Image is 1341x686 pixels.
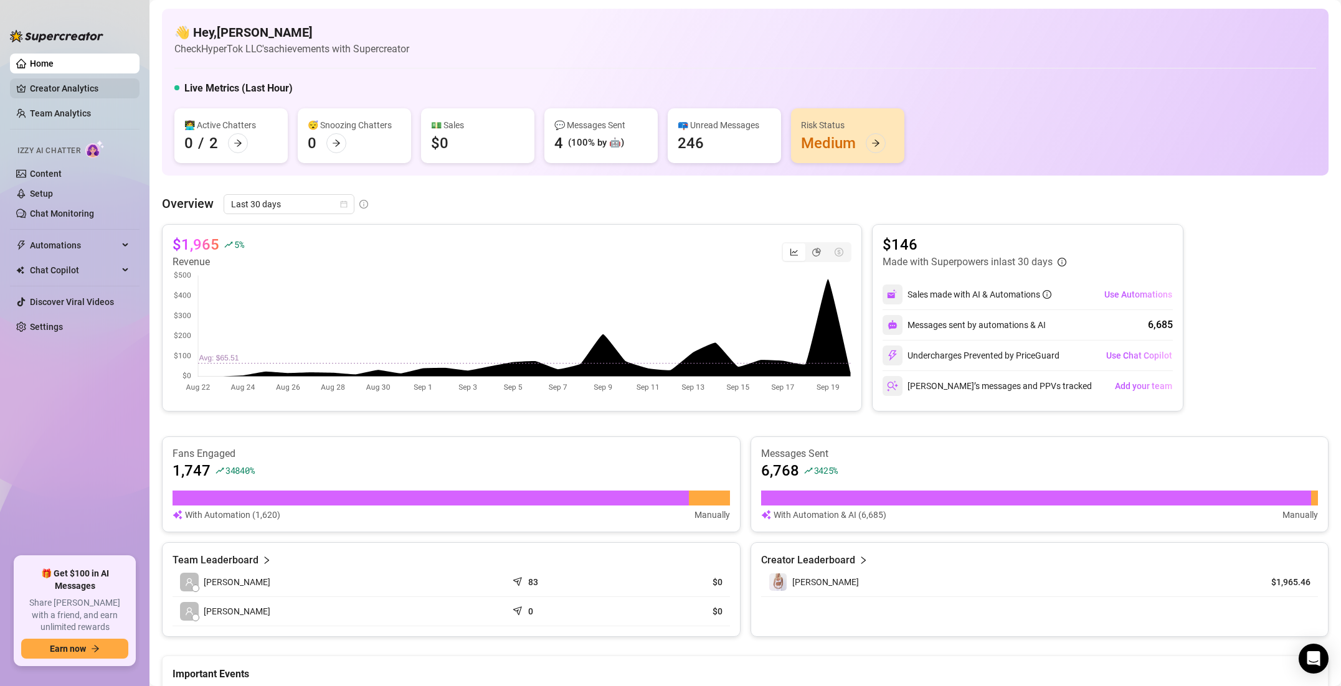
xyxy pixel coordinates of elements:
[568,136,624,151] div: (100% by 🤖)
[209,133,218,153] div: 2
[907,288,1051,301] div: Sales made with AI & Automations
[883,345,1059,365] div: Undercharges Prevented by PriceGuard
[234,238,244,250] span: 5 %
[769,573,787,591] img: ashley
[30,108,91,118] a: Team Analytics
[174,41,409,57] article: Check HyperTok LLC's achievements with Supercreator
[1104,289,1172,299] span: Use Automations
[431,118,524,132] div: 💵 Sales
[782,242,851,262] div: segmented control
[204,604,270,618] span: [PERSON_NAME]
[185,578,194,586] span: user
[30,322,63,332] a: Settings
[761,461,799,481] article: 6,768
[30,169,62,179] a: Content
[1299,644,1329,674] div: Open Intercom Messenger
[184,133,193,153] div: 0
[185,508,280,522] article: With Automation (1,620)
[554,118,648,132] div: 💬 Messages Sent
[859,553,868,568] span: right
[21,568,128,592] span: 🎁 Get $100 in AI Messages
[185,607,194,616] span: user
[174,24,409,41] h4: 👋 Hey, [PERSON_NAME]
[231,195,347,214] span: Last 30 days
[883,255,1053,270] article: Made with Superpowers in last 30 days
[340,200,348,208] span: calendar
[30,189,53,199] a: Setup
[554,133,563,153] div: 4
[359,200,368,209] span: info-circle
[30,59,54,68] a: Home
[694,508,730,522] article: Manually
[85,140,105,158] img: AI Chatter
[814,464,838,476] span: 3425 %
[887,350,898,361] img: svg%3e
[761,508,771,522] img: svg%3e
[30,235,118,255] span: Automations
[30,297,114,307] a: Discover Viral Videos
[17,145,80,157] span: Izzy AI Chatter
[1106,350,1172,360] span: Use Chat Copilot
[626,605,723,618] article: $0
[887,380,898,392] img: svg%3e
[835,248,843,256] span: dollar-circle
[1148,317,1173,332] div: 6,685
[1106,345,1173,365] button: Use Chat Copilot
[887,289,898,300] img: svg%3e
[332,139,341,148] span: arrow-right
[1254,576,1310,588] article: $1,965.46
[91,644,100,653] span: arrow-right
[513,603,525,616] span: send
[184,118,278,132] div: 👩‍💻 Active Chatters
[173,553,258,568] article: Team Leaderboard
[162,194,214,213] article: Overview
[30,260,118,280] span: Chat Copilot
[234,139,242,148] span: arrow-right
[761,447,1319,461] article: Messages Sent
[678,133,704,153] div: 246
[888,320,898,330] img: svg%3e
[224,240,233,249] span: rise
[1058,258,1066,266] span: info-circle
[173,508,182,522] img: svg%3e
[1282,508,1318,522] article: Manually
[173,235,219,255] article: $1,965
[528,605,533,618] article: 0
[30,78,130,98] a: Creator Analytics
[871,139,880,148] span: arrow-right
[1043,290,1051,299] span: info-circle
[792,577,859,587] span: [PERSON_NAME]
[204,575,270,589] span: [PERSON_NAME]
[513,574,525,586] span: send
[308,118,401,132] div: 😴 Snoozing Chatters
[883,235,1066,255] article: $146
[1104,284,1173,304] button: Use Automations
[883,315,1046,335] div: Messages sent by automations & AI
[21,639,128,659] button: Earn nowarrow-right
[10,30,103,42] img: logo-BBDzfeDw.svg
[173,656,1318,682] div: Important Events
[431,133,448,153] div: $0
[173,461,211,481] article: 1,747
[262,553,271,568] span: right
[678,118,771,132] div: 📪 Unread Messages
[184,81,293,96] h5: Live Metrics (Last Hour)
[16,240,26,250] span: thunderbolt
[626,576,723,588] article: $0
[774,508,886,522] article: With Automation & AI (6,685)
[801,118,894,132] div: Risk Status
[804,466,813,475] span: rise
[30,209,94,218] a: Chat Monitoring
[790,248,798,256] span: line-chart
[216,466,224,475] span: rise
[308,133,316,153] div: 0
[883,376,1092,396] div: [PERSON_NAME]’s messages and PPVs tracked
[812,248,821,256] span: pie-chart
[50,644,86,654] span: Earn now
[16,266,24,275] img: Chat Copilot
[21,597,128,634] span: Share [PERSON_NAME] with a friend, and earn unlimited rewards
[173,255,244,270] article: Revenue
[1115,381,1172,391] span: Add your team
[173,447,730,461] article: Fans Engaged
[1114,376,1173,396] button: Add your team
